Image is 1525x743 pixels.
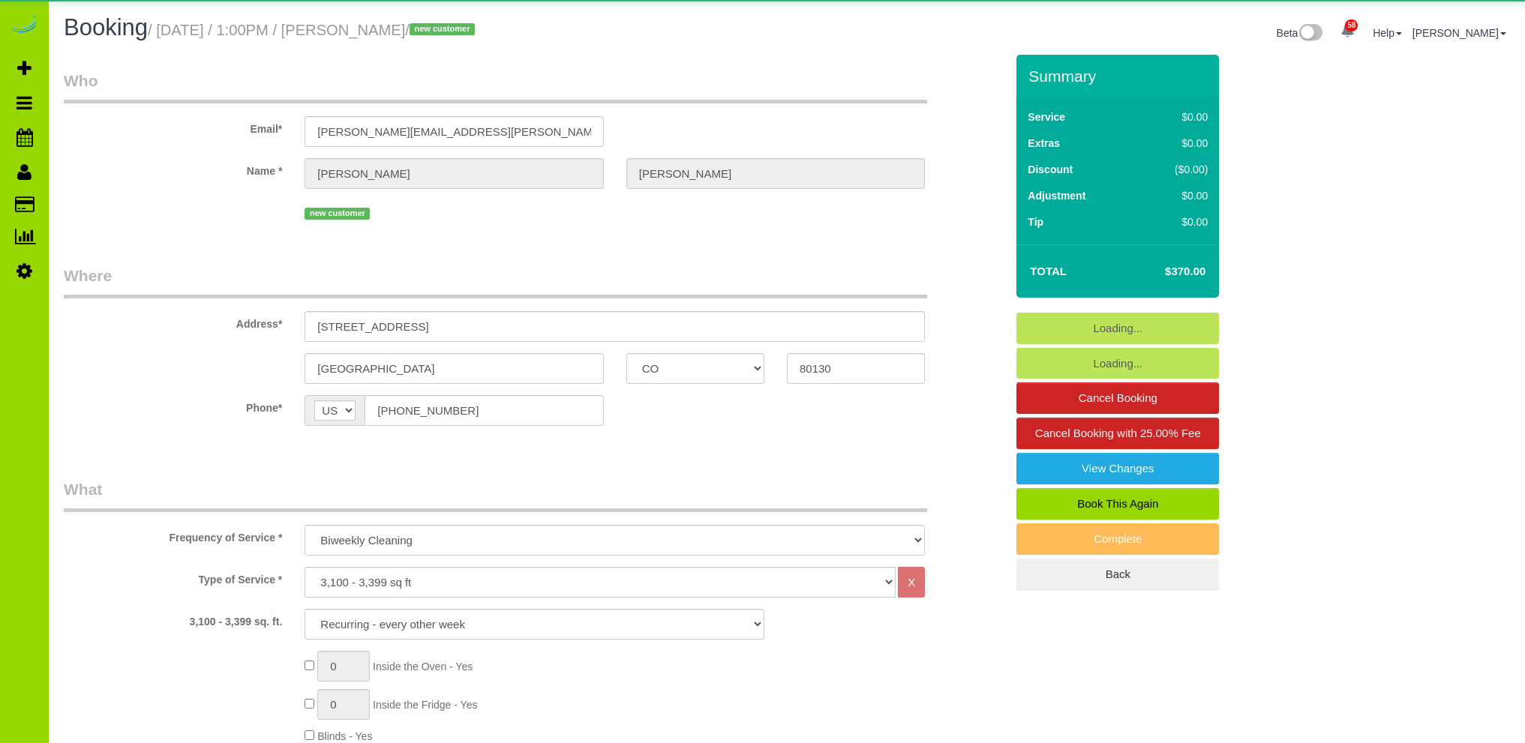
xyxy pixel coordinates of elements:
a: Help [1373,27,1402,39]
legend: What [64,478,927,512]
a: Back [1016,559,1219,590]
label: Extras [1028,136,1060,151]
div: $0.00 [1143,136,1208,151]
input: First Name* [305,158,603,189]
h3: Summary [1028,67,1211,85]
label: Name * [53,158,293,178]
input: Zip Code* [787,353,925,384]
span: new customer [410,23,475,35]
span: Blinds - Yes [317,730,372,742]
h4: $370.00 [1120,265,1205,278]
label: Frequency of Service * [53,525,293,545]
a: 58 [1333,15,1362,48]
div: ($0.00) [1143,162,1208,177]
div: $0.00 [1143,109,1208,124]
label: Service [1028,109,1065,124]
a: Beta [1277,27,1323,39]
span: 58 [1345,19,1358,31]
a: View Changes [1016,453,1219,484]
span: Cancel Booking with 25.00% Fee [1035,427,1201,439]
strong: Total [1030,265,1067,277]
a: Book This Again [1016,488,1219,520]
input: City* [305,353,603,384]
span: / [405,22,479,38]
img: New interface [1298,24,1322,43]
small: / [DATE] / 1:00PM / [PERSON_NAME] [148,22,479,38]
div: $0.00 [1143,188,1208,203]
label: Discount [1028,162,1073,177]
label: Adjustment [1028,188,1085,203]
input: Phone* [365,395,603,426]
input: Email* [305,116,603,147]
label: Phone* [53,395,293,415]
label: Email* [53,116,293,136]
a: Cancel Booking with 25.00% Fee [1016,418,1219,449]
span: new customer [305,208,370,220]
div: $0.00 [1143,214,1208,229]
span: Inside the Fridge - Yes [373,699,477,711]
a: Cancel Booking [1016,382,1219,414]
label: Address* [53,311,293,331]
span: Inside the Oven - Yes [373,661,473,673]
a: [PERSON_NAME] [1412,27,1506,39]
legend: Who [64,70,927,103]
img: Automaid Logo [9,15,39,36]
label: Tip [1028,214,1043,229]
legend: Where [64,265,927,298]
label: 3,100 - 3,399 sq. ft. [53,609,293,629]
input: Last Name* [626,158,925,189]
span: Booking [64,14,148,40]
label: Type of Service * [53,567,293,587]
